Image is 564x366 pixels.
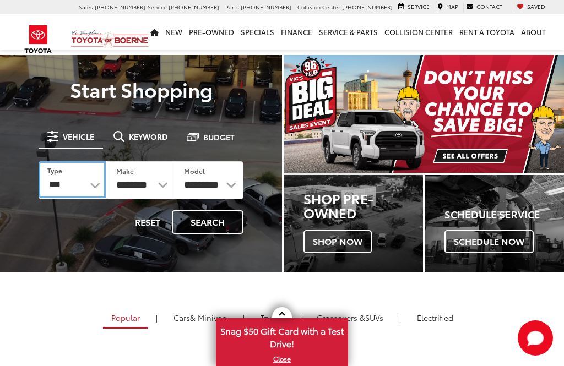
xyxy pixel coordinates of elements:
a: About [518,14,549,50]
div: carousel slide number 1 of 1 [284,55,564,173]
button: Reset [126,210,170,234]
span: Shop Now [303,230,372,253]
a: Cars [165,308,235,327]
a: Rent a Toyota [456,14,518,50]
a: Popular [103,308,148,329]
a: Shop Pre-Owned Shop Now [284,175,423,272]
a: New [162,14,186,50]
button: Toggle Chat Window [518,320,553,356]
label: Type [47,166,62,175]
a: Map [435,3,461,12]
label: Model [184,166,205,176]
img: Vic Vaughan Toyota of Boerne [70,30,149,49]
li: | [397,312,404,323]
span: [PHONE_NUMBER] [342,3,393,11]
span: Schedule Now [444,230,534,253]
h3: Shop Pre-Owned [303,191,423,220]
div: Toyota [425,175,564,272]
span: Collision Center [297,3,340,11]
span: [PHONE_NUMBER] [241,3,291,11]
span: Service [148,3,167,11]
span: Map [446,2,458,10]
span: & Minivan [190,312,227,323]
h4: Schedule Service [444,209,564,220]
a: Finance [278,14,316,50]
span: Snag $50 Gift Card with a Test Drive! [217,319,347,353]
a: Specials [237,14,278,50]
a: SUVs [308,308,392,327]
span: [PHONE_NUMBER] [95,3,145,11]
a: Service [395,3,432,12]
a: Service & Parts: Opens in a new tab [316,14,381,50]
span: Vehicle [63,133,94,140]
a: Pre-Owned [186,14,237,50]
a: Collision Center [381,14,456,50]
span: Sales [79,3,93,11]
img: Big Deal Sales Event [284,55,564,173]
img: Toyota [18,21,59,57]
span: Saved [527,2,545,10]
a: Home [147,14,162,50]
a: My Saved Vehicles [514,3,548,12]
li: | [153,312,160,323]
span: Keyword [129,133,168,140]
span: Service [408,2,430,10]
button: Search [172,210,243,234]
a: Contact [463,3,505,12]
p: Start Shopping [23,78,259,100]
svg: Start Chat [518,320,553,356]
span: Contact [476,2,502,10]
section: Carousel section with vehicle pictures - may contain disclaimers. [284,55,564,173]
span: Budget [203,133,235,141]
a: Electrified [409,308,462,327]
span: Parts [225,3,239,11]
a: Schedule Service Schedule Now [425,175,564,272]
label: Make [116,166,134,176]
span: [PHONE_NUMBER] [169,3,219,11]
